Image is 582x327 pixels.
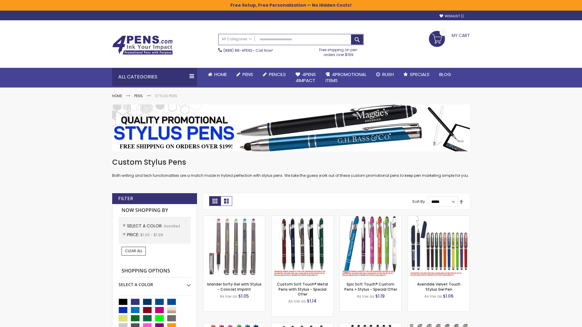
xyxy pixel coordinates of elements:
[375,293,385,299] span: $1.19
[122,247,146,255] a: Clear All
[408,216,470,221] a: Avendale Velvet Touch Stylus Gel Pen-Assorted
[118,195,133,202] strong: Filter
[134,93,143,98] a: Pens
[313,45,364,57] div: Free shipping on pen orders over $199
[112,157,470,167] h1: Custom Stylus Pens
[440,14,464,18] a: Wishlist
[222,37,252,41] span: All Categories
[307,298,316,304] span: $1.14
[127,232,140,238] span: Price
[258,68,291,81] a: Pencils
[127,223,164,229] span: Select A Color
[288,299,306,304] span: As low as
[220,294,237,299] span: As low as
[357,294,374,299] span: As low as
[203,216,265,277] img: Islander Softy Gel with Stylus - ColorJet Imprint-Assorted
[203,216,265,221] a: Islander Softy Gel with Stylus - ColorJet Imprint-Assorted
[326,71,366,84] span: 4PROMOTIONAL ITEMS
[223,48,253,53] a: (888) 88-4PENS
[417,282,460,292] a: Avendale Velvet Touch Stylus Gel Pen
[272,216,333,221] a: Custom Soft Touch® Metal Pens with Stylus-Assorted
[219,34,255,44] a: All Categories
[238,293,249,299] span: $1.05
[344,282,397,292] a: Epic Soft Touch® Custom Pens + Stylus - Special Offer
[242,71,253,78] span: Pens
[112,35,173,55] img: 4Pens Custom Pens and Promotional Products
[371,68,399,81] a: Rush
[382,71,394,78] span: Rush
[277,282,328,296] a: Custom Soft Touch® Metal Pens with Stylus - Special Offer
[203,68,232,81] a: Home
[112,157,470,178] div: Both writing and tech functionalities are a match made in hybrid perfection with stylus pens. We ...
[119,277,191,288] div: Select A Color
[399,68,434,81] a: Specials
[164,223,180,229] span: Assorted
[140,232,163,237] span: $1.00 - $1.99
[207,282,262,292] a: Islander Softy Gel with Stylus - ColorJet Imprint
[119,265,191,278] strong: Shopping Options
[412,199,425,204] label: Sort By
[209,196,221,206] strong: Grid
[269,71,286,78] span: Pencils
[434,68,456,81] a: Blog
[439,71,451,78] span: Blog
[155,93,177,98] strong: Stylus Pens
[223,48,273,53] span: - Call Now!
[119,204,191,217] strong: Now Shopping by
[232,68,258,81] a: Pens
[408,216,470,277] img: Avendale Velvet Touch Stylus Gel Pen-Assorted
[214,71,227,78] span: Home
[272,216,333,277] img: Custom Soft Touch® Metal Pens with Stylus-Assorted
[410,71,430,78] span: Specials
[424,294,442,299] span: As low as
[112,93,122,98] a: Home
[340,216,401,277] img: 4P-MS8B-Assorted
[112,68,197,86] div: All Categories
[443,293,453,299] span: $1.06
[340,216,401,221] a: 4P-MS8B-Assorted
[321,68,371,88] a: 4PROMOTIONALITEMS
[296,71,316,84] span: 4Pens 4impact
[112,104,470,151] img: Stylus Pens
[291,68,321,88] a: 4Pens4impact
[125,248,142,253] span: Clear All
